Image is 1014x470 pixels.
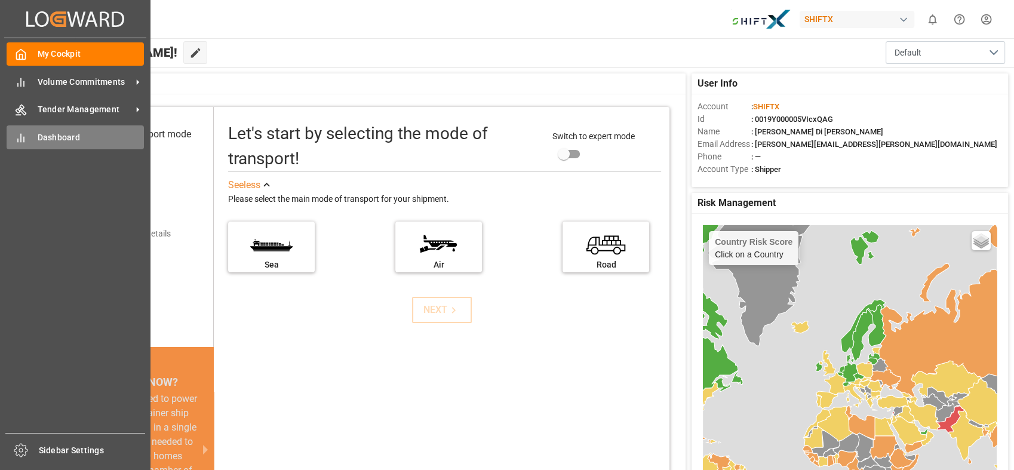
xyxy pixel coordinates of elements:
span: User Info [697,76,738,91]
span: Default [895,47,921,59]
div: Road [569,259,643,271]
span: Dashboard [38,131,145,144]
span: Phone [697,150,751,163]
button: show 0 new notifications [919,6,946,33]
div: Please select the main mode of transport for your shipment. [228,192,661,207]
img: Bildschirmfoto%202024-11-13%20um%2009.31.44.png_1731487080.png [732,9,791,30]
span: Account Type [697,163,751,176]
button: SHIFTX [800,8,919,30]
div: Air [401,259,476,271]
div: Let's start by selecting the mode of transport! [228,121,540,171]
div: Sea [234,259,309,271]
span: : Shipper [751,165,781,174]
button: NEXT [412,297,472,323]
span: Switch to expert mode [552,131,635,141]
a: Layers [972,231,991,250]
span: : 0019Y000005VIcxQAG [751,115,833,124]
span: Account [697,100,751,113]
div: Add shipping details [96,228,171,240]
span: : [PERSON_NAME][EMAIL_ADDRESS][PERSON_NAME][DOMAIN_NAME] [751,140,997,149]
a: My Cockpit [7,42,144,66]
button: Help Center [946,6,973,33]
div: Click on a Country [715,237,792,259]
span: My Cockpit [38,48,145,60]
div: NEXT [423,303,460,317]
span: Sidebar Settings [39,444,146,457]
span: Volume Commitments [38,76,132,88]
h4: Country Risk Score [715,237,792,247]
a: Dashboard [7,125,144,149]
span: Email Address [697,138,751,150]
span: Tender Management [38,103,132,116]
span: : — [751,152,761,161]
span: Name [697,125,751,138]
div: See less [228,178,260,192]
span: Risk Management [697,196,776,210]
div: SHIFTX [800,11,914,28]
span: Id [697,113,751,125]
span: SHIFTX [753,102,779,111]
button: open menu [886,41,1005,64]
span: : [PERSON_NAME] Di [PERSON_NAME] [751,127,883,136]
span: : [751,102,779,111]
